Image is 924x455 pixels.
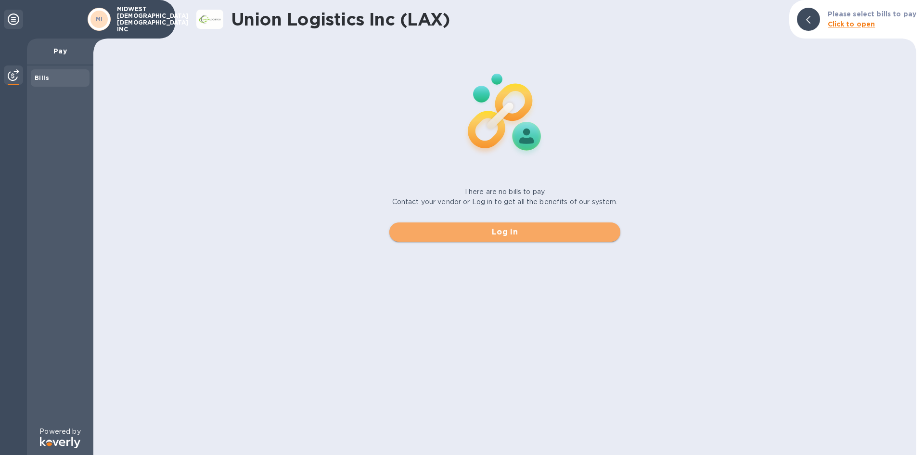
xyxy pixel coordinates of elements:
span: Log in [397,226,613,238]
p: Powered by [39,427,80,437]
img: Logo [40,437,80,448]
p: MIDWEST [DEMOGRAPHIC_DATA] [DEMOGRAPHIC_DATA] INC [117,6,165,33]
h1: Union Logistics Inc (LAX) [231,9,782,29]
b: Please select bills to pay [828,10,916,18]
b: Click to open [828,20,875,28]
button: Log in [389,222,620,242]
b: MI [96,15,103,23]
p: Pay [35,46,86,56]
b: Bills [35,74,49,81]
p: There are no bills to pay. Contact your vendor or Log in to get all the benefits of our system. [392,187,618,207]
